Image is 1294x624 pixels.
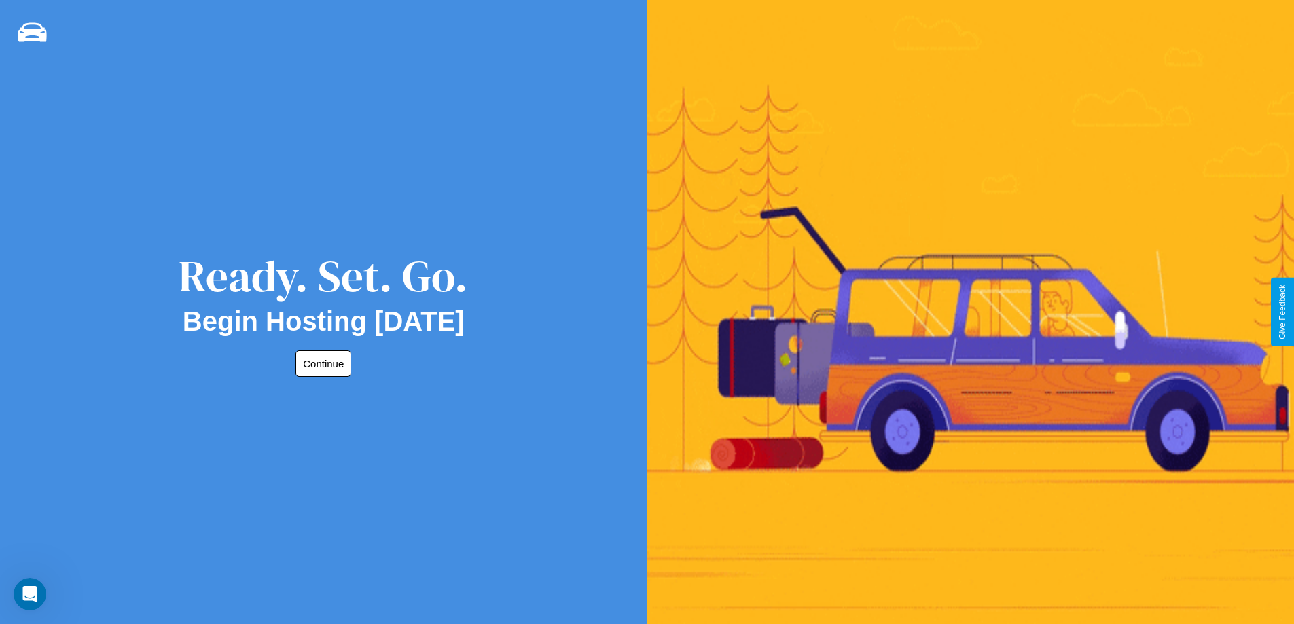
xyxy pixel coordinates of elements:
h2: Begin Hosting [DATE] [183,306,465,337]
div: Ready. Set. Go. [179,246,468,306]
iframe: Intercom live chat [14,578,46,610]
button: Continue [295,350,351,377]
div: Give Feedback [1278,285,1287,339]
